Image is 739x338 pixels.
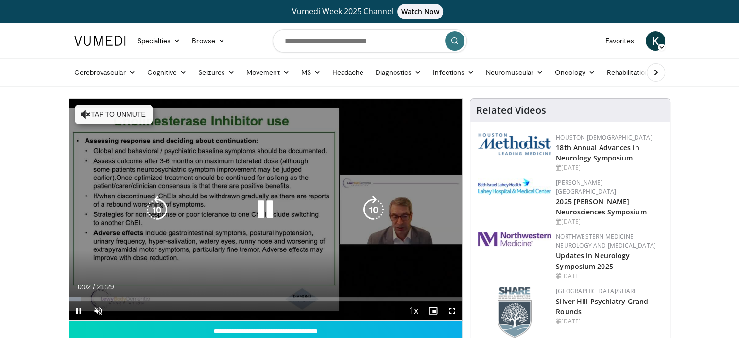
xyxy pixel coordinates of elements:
[273,29,467,53] input: Search topics, interventions
[480,63,549,82] a: Neuromuscular
[427,63,480,82] a: Infections
[600,31,640,51] a: Favorites
[132,31,187,51] a: Specialties
[78,283,91,291] span: 0:02
[556,217,662,226] div: [DATE]
[141,63,193,82] a: Cognitive
[76,4,664,19] a: Vumedi Week 2025 ChannelWatch Now
[556,133,652,142] a: Houston [DEMOGRAPHIC_DATA]
[423,301,443,320] button: Enable picture-in-picture mode
[75,105,153,124] button: Tap to unmute
[478,232,551,246] img: 2a462fb6-9365-492a-ac79-3166a6f924d8.png.150x105_q85_autocrop_double_scale_upscale_version-0.2.jpg
[69,99,463,321] video-js: Video Player
[327,63,370,82] a: Headache
[556,232,656,249] a: Northwestern Medicine Neurology and [MEDICAL_DATA]
[549,63,601,82] a: Oncology
[556,317,662,326] div: [DATE]
[556,272,662,281] div: [DATE]
[601,63,654,82] a: Rehabilitation
[241,63,295,82] a: Movement
[556,178,616,196] a: [PERSON_NAME][GEOGRAPHIC_DATA]
[369,63,427,82] a: Diagnostics
[192,63,241,82] a: Seizures
[93,283,95,291] span: /
[397,4,444,19] span: Watch Now
[556,287,637,295] a: [GEOGRAPHIC_DATA]/SHARE
[646,31,665,51] a: K
[186,31,231,51] a: Browse
[498,287,532,338] img: f8aaeb6d-318f-4fcf-bd1d-54ce21f29e87.png.150x105_q85_autocrop_double_scale_upscale_version-0.2.png
[478,178,551,195] img: e7977282-282c-4444-820d-7cc2733560fd.jpg.150x105_q85_autocrop_double_scale_upscale_version-0.2.jpg
[404,301,423,320] button: Playback Rate
[478,133,551,155] img: 5e4488cc-e109-4a4e-9fd9-73bb9237ee91.png.150x105_q85_autocrop_double_scale_upscale_version-0.2.png
[292,6,447,17] span: Vumedi Week 2025 Channel
[556,143,639,162] a: 18th Annual Advances in Neurology Symposium
[556,163,662,172] div: [DATE]
[476,105,546,116] h4: Related Videos
[556,197,646,216] a: 2025 [PERSON_NAME] Neurosciences Symposium
[69,301,88,320] button: Pause
[443,301,462,320] button: Fullscreen
[295,63,327,82] a: MS
[88,301,108,320] button: Unmute
[69,63,141,82] a: Cerebrovascular
[556,251,630,270] a: Updates in Neurology Symposium 2025
[69,297,463,301] div: Progress Bar
[97,283,114,291] span: 21:29
[74,36,126,46] img: VuMedi Logo
[556,297,648,316] a: Silver Hill Psychiatry Grand Rounds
